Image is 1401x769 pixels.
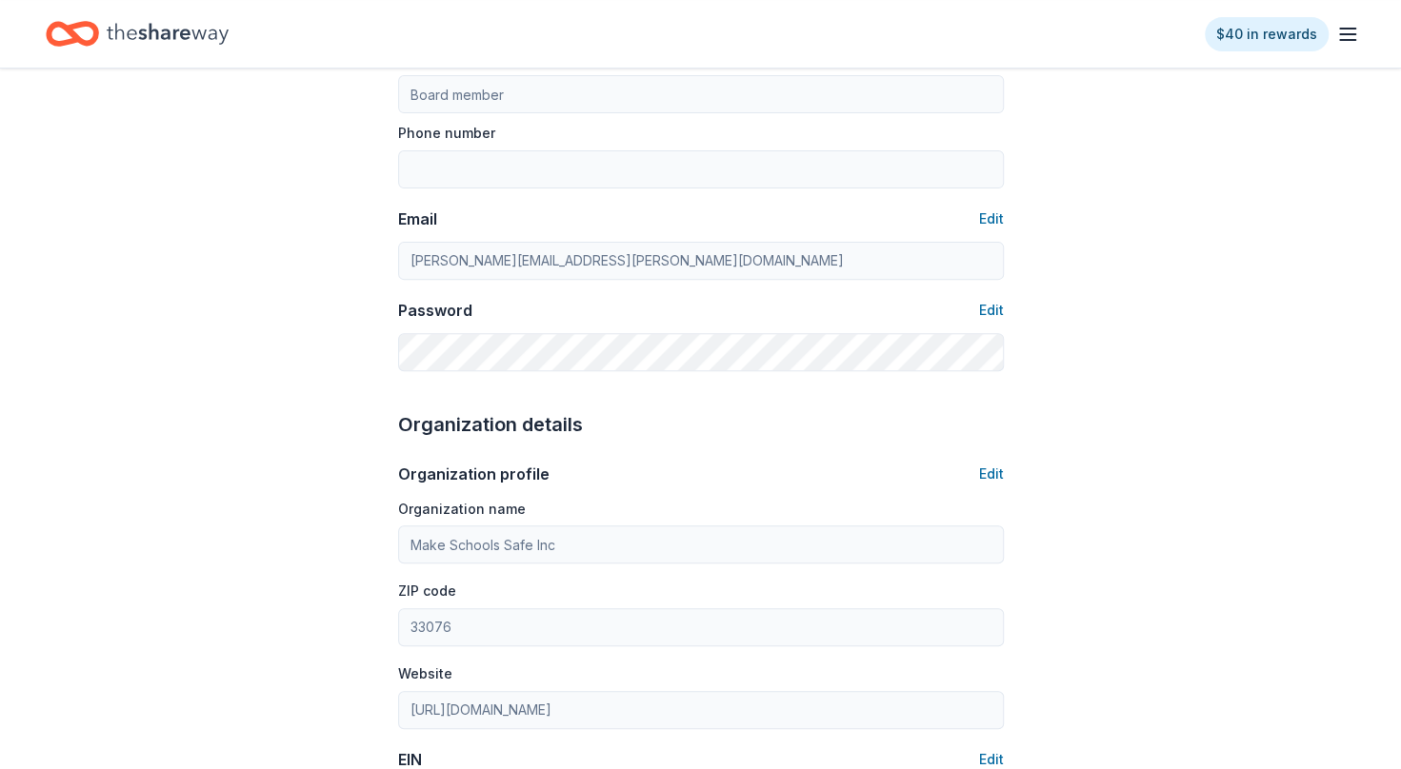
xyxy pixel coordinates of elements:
label: ZIP code [398,582,456,601]
div: Password [398,299,472,322]
div: Organization profile [398,463,550,485]
input: 12345 (U.S. only) [398,608,1004,646]
label: Phone number [398,124,495,143]
label: Organization name [398,500,526,519]
button: Edit [979,207,1004,230]
div: Email [398,207,437,230]
button: Edit [979,299,1004,322]
button: Edit [979,463,1004,485]
a: Home [46,11,229,56]
label: Website [398,664,452,683]
div: Organization details [398,409,1004,440]
a: $40 in rewards [1205,17,1329,51]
